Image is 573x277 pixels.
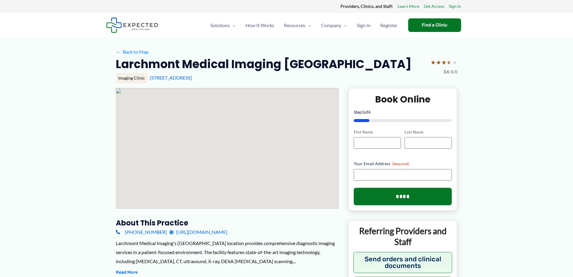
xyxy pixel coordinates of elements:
span: 6 [368,109,371,115]
label: Last Name [405,129,452,135]
a: ResourcesMenu Toggle [279,15,316,36]
span: Resources [284,15,305,36]
span: Sign In [357,15,371,36]
label: Your Email Address [354,161,452,167]
span: ★ [436,57,441,68]
h2: Book Online [354,93,452,105]
a: SolutionsMenu Toggle [205,15,241,36]
span: ← [116,49,122,55]
a: Sign In [352,15,375,36]
a: [PHONE_NUMBER] [116,228,167,237]
span: ★ [447,57,452,68]
span: (63) [450,68,457,76]
span: Menu Toggle [230,15,236,36]
a: CompanyMenu Toggle [316,15,352,36]
h3: About this practice [116,218,339,228]
a: Register [375,15,402,36]
span: Menu Toggle [341,15,347,36]
span: 3.6 [443,68,449,76]
span: 1 [362,109,364,115]
a: Learn More [398,2,419,10]
div: Larchmont Medical Imaging's [GEOGRAPHIC_DATA] location provides comprehensive diagnostic imaging ... [116,239,339,266]
label: First Name [354,129,401,135]
a: How It Works [241,15,279,36]
a: ←Back to Map [116,47,149,56]
a: Sign In [449,2,461,10]
span: Company [321,15,341,36]
strong: Providers, Clinics, and Staff: [340,4,393,9]
span: How It Works [245,15,274,36]
p: Step of [354,110,452,114]
span: (Required) [392,162,409,166]
nav: Primary Site Navigation [205,15,402,36]
span: Menu Toggle [305,15,311,36]
button: Send orders and clinical documents [353,252,452,273]
a: [URL][DOMAIN_NAME] [169,228,227,237]
a: Get Access [424,2,444,10]
img: Expected Healthcare Logo - side, dark font, small [106,17,158,33]
p: Referring Providers and Staff [353,225,452,247]
span: ★ [452,57,457,68]
span: Register [380,15,397,36]
span: Solutions [210,15,230,36]
div: Imaging Clinic [116,73,147,83]
a: Find a Clinic [408,18,461,32]
a: [STREET_ADDRESS] [150,75,192,80]
span: ★ [441,57,447,68]
button: Read More [116,269,138,276]
h2: Larchmont Medical Imaging [GEOGRAPHIC_DATA] [116,57,411,71]
span: ★ [430,57,436,68]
